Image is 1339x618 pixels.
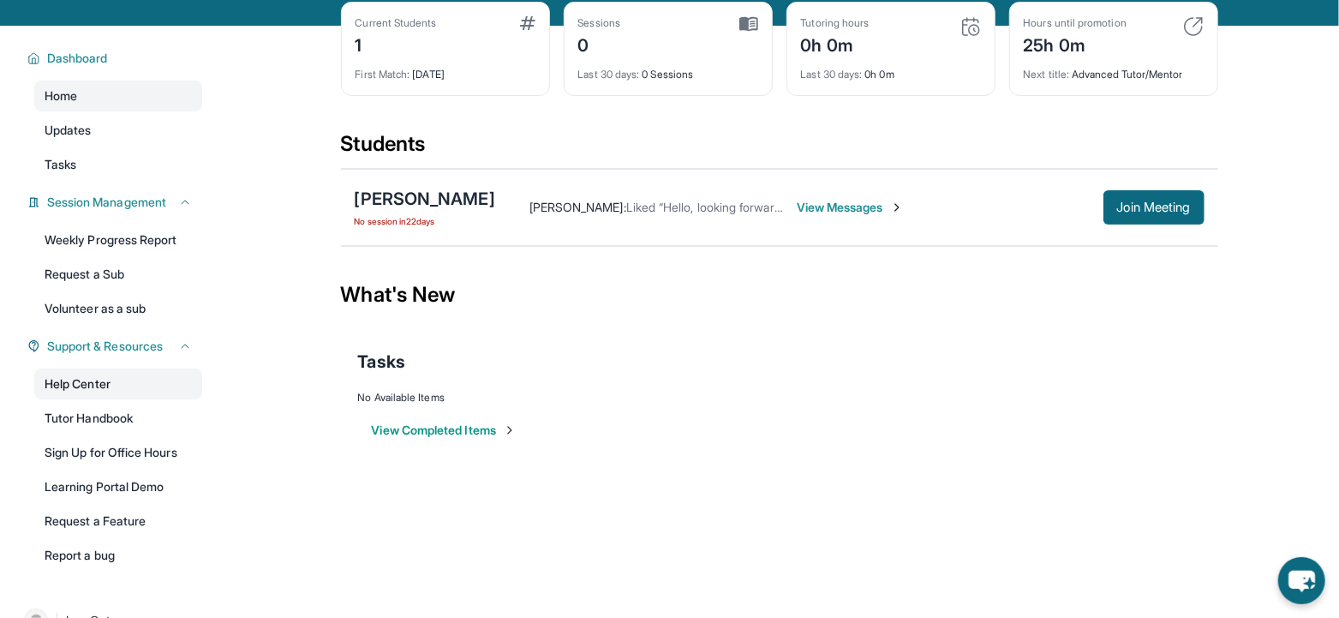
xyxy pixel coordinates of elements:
a: Tutor Handbook [34,403,202,434]
span: Tasks [45,156,76,173]
span: Liked “Hello, looking forward to it. Thank you!” [626,200,875,214]
span: Join Meeting [1117,202,1191,213]
div: 1 [356,30,437,57]
span: Support & Resources [47,338,163,355]
span: No session in 22 days [355,214,495,228]
span: First Match : [356,68,410,81]
div: Tutoring hours [801,16,870,30]
img: card [739,16,758,32]
div: [PERSON_NAME] [355,187,495,211]
img: card [1183,16,1204,37]
span: Tasks [358,350,405,374]
a: Volunteer as a sub [34,293,202,324]
div: Students [341,130,1218,168]
button: Support & Resources [40,338,192,355]
span: Next title : [1024,68,1070,81]
a: Home [34,81,202,111]
div: Current Students [356,16,437,30]
span: Updates [45,122,92,139]
a: Updates [34,115,202,146]
div: No Available Items [358,391,1201,405]
button: View Completed Items [372,422,517,439]
div: Sessions [578,16,621,30]
button: chat-button [1278,557,1325,604]
a: Weekly Progress Report [34,225,202,255]
div: Hours until promotion [1024,16,1127,30]
a: Sign Up for Office Hours [34,437,202,468]
div: 0h 0m [801,30,870,57]
button: Session Management [40,194,192,211]
div: 25h 0m [1024,30,1127,57]
div: 0 [578,30,621,57]
div: 0 Sessions [578,57,758,81]
button: Join Meeting [1103,190,1205,225]
span: Last 30 days : [801,68,863,81]
div: What's New [341,257,1218,333]
a: Report a bug [34,540,202,571]
a: Request a Feature [34,506,202,537]
a: Tasks [34,149,202,180]
span: Home [45,87,77,105]
span: Dashboard [47,50,108,67]
div: 0h 0m [801,57,981,81]
span: Session Management [47,194,166,211]
div: Advanced Tutor/Mentor [1024,57,1204,81]
img: card [520,16,535,30]
img: card [960,16,981,37]
span: View Messages [797,199,904,216]
span: [PERSON_NAME] : [529,200,626,214]
img: Chevron-Right [890,201,904,214]
div: [DATE] [356,57,535,81]
a: Help Center [34,369,202,399]
button: Dashboard [40,50,192,67]
span: Last 30 days : [578,68,640,81]
a: Request a Sub [34,259,202,290]
a: Learning Portal Demo [34,471,202,502]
